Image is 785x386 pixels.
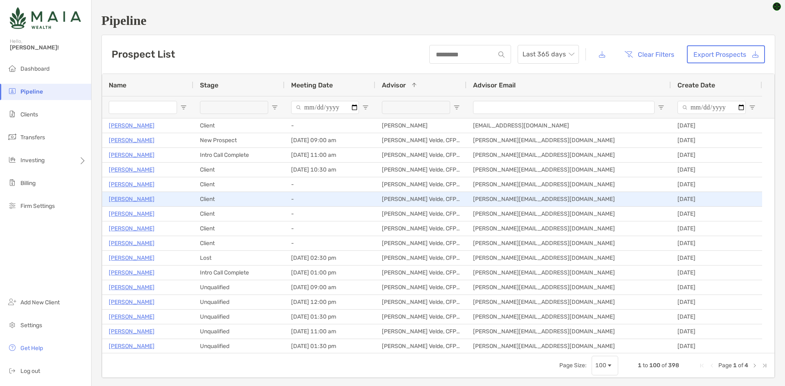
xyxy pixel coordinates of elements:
[375,177,467,192] div: [PERSON_NAME] Velde, CFP®
[677,101,746,114] input: Create Date Filter Input
[109,238,155,248] a: [PERSON_NAME]
[285,148,375,162] div: [DATE] 11:00 am
[467,339,671,353] div: [PERSON_NAME][EMAIL_ADDRESS][DOMAIN_NAME]
[671,280,762,295] div: [DATE]
[662,362,667,369] span: of
[109,81,126,89] span: Name
[109,101,177,114] input: Name Filter Input
[109,253,155,263] a: [PERSON_NAME]
[109,209,155,219] a: [PERSON_NAME]
[643,362,648,369] span: to
[733,362,737,369] span: 1
[109,120,155,131] a: [PERSON_NAME]
[193,148,285,162] div: Intro Call Complete
[109,326,155,337] a: [PERSON_NAME]
[193,207,285,221] div: Client
[498,51,505,58] img: input icon
[285,177,375,192] div: -
[467,221,671,236] div: [PERSON_NAME][EMAIL_ADDRESS][DOMAIN_NAME]
[109,179,155,190] a: [PERSON_NAME]
[375,339,467,353] div: [PERSON_NAME] Velde, CFP®
[718,362,732,369] span: Page
[20,345,43,352] span: Get Help
[7,63,17,73] img: dashboard icon
[193,192,285,206] div: Client
[375,266,467,280] div: [PERSON_NAME] Velde, CFP®
[285,251,375,265] div: [DATE] 02:30 pm
[473,81,516,89] span: Advisor Email
[20,368,40,375] span: Log out
[467,310,671,324] div: [PERSON_NAME][EMAIL_ADDRESS][DOMAIN_NAME]
[671,148,762,162] div: [DATE]
[20,111,38,118] span: Clients
[20,299,60,306] span: Add New Client
[109,312,155,322] a: [PERSON_NAME]
[375,295,467,309] div: [PERSON_NAME] Velde, CFP®
[20,134,45,141] span: Transfers
[7,86,17,96] img: pipeline icon
[649,362,660,369] span: 100
[193,133,285,147] div: New Prospect
[523,45,574,63] span: Last 365 days
[109,341,155,351] a: [PERSON_NAME]
[618,45,680,63] button: Clear Filters
[285,295,375,309] div: [DATE] 12:00 pm
[200,81,218,89] span: Stage
[193,339,285,353] div: Unqualified
[285,221,375,236] div: -
[7,178,17,187] img: billing icon
[375,192,467,206] div: [PERSON_NAME] Velde, CFP®
[687,45,765,63] a: Export Prospects
[285,133,375,147] div: [DATE] 09:00 am
[7,201,17,210] img: firm-settings icon
[109,282,155,292] p: [PERSON_NAME]
[7,109,17,119] img: clients icon
[109,150,155,160] a: [PERSON_NAME]
[109,165,155,175] a: [PERSON_NAME]
[671,221,762,236] div: [DATE]
[467,192,671,206] div: [PERSON_NAME][EMAIL_ADDRESS][DOMAIN_NAME]
[671,118,762,133] div: [DATE]
[473,101,655,114] input: Advisor Email Filter Input
[109,268,155,278] a: [PERSON_NAME]
[193,324,285,339] div: Unqualified
[109,194,155,204] a: [PERSON_NAME]
[193,236,285,250] div: Client
[467,295,671,309] div: [PERSON_NAME][EMAIL_ADDRESS][DOMAIN_NAME]
[751,362,758,369] div: Next Page
[671,207,762,221] div: [DATE]
[375,280,467,295] div: [PERSON_NAME] Velde, CFP®
[285,266,375,280] div: [DATE] 01:00 pm
[658,104,664,111] button: Open Filter Menu
[20,203,55,210] span: Firm Settings
[375,221,467,236] div: [PERSON_NAME] Velde, CFP®
[285,118,375,133] div: -
[285,280,375,295] div: [DATE] 09:00 am
[109,297,155,307] p: [PERSON_NAME]
[671,251,762,265] div: [DATE]
[109,135,155,145] a: [PERSON_NAME]
[7,297,17,307] img: add_new_client icon
[193,310,285,324] div: Unqualified
[20,322,42,329] span: Settings
[467,118,671,133] div: [EMAIL_ADDRESS][DOMAIN_NAME]
[467,163,671,177] div: [PERSON_NAME][EMAIL_ADDRESS][DOMAIN_NAME]
[20,180,36,187] span: Billing
[467,177,671,192] div: [PERSON_NAME][EMAIL_ADDRESS][DOMAIN_NAME]
[7,132,17,142] img: transfers icon
[382,81,406,89] span: Advisor
[749,104,756,111] button: Open Filter Menu
[671,324,762,339] div: [DATE]
[7,366,17,375] img: logout icon
[745,362,748,369] span: 4
[709,362,715,369] div: Previous Page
